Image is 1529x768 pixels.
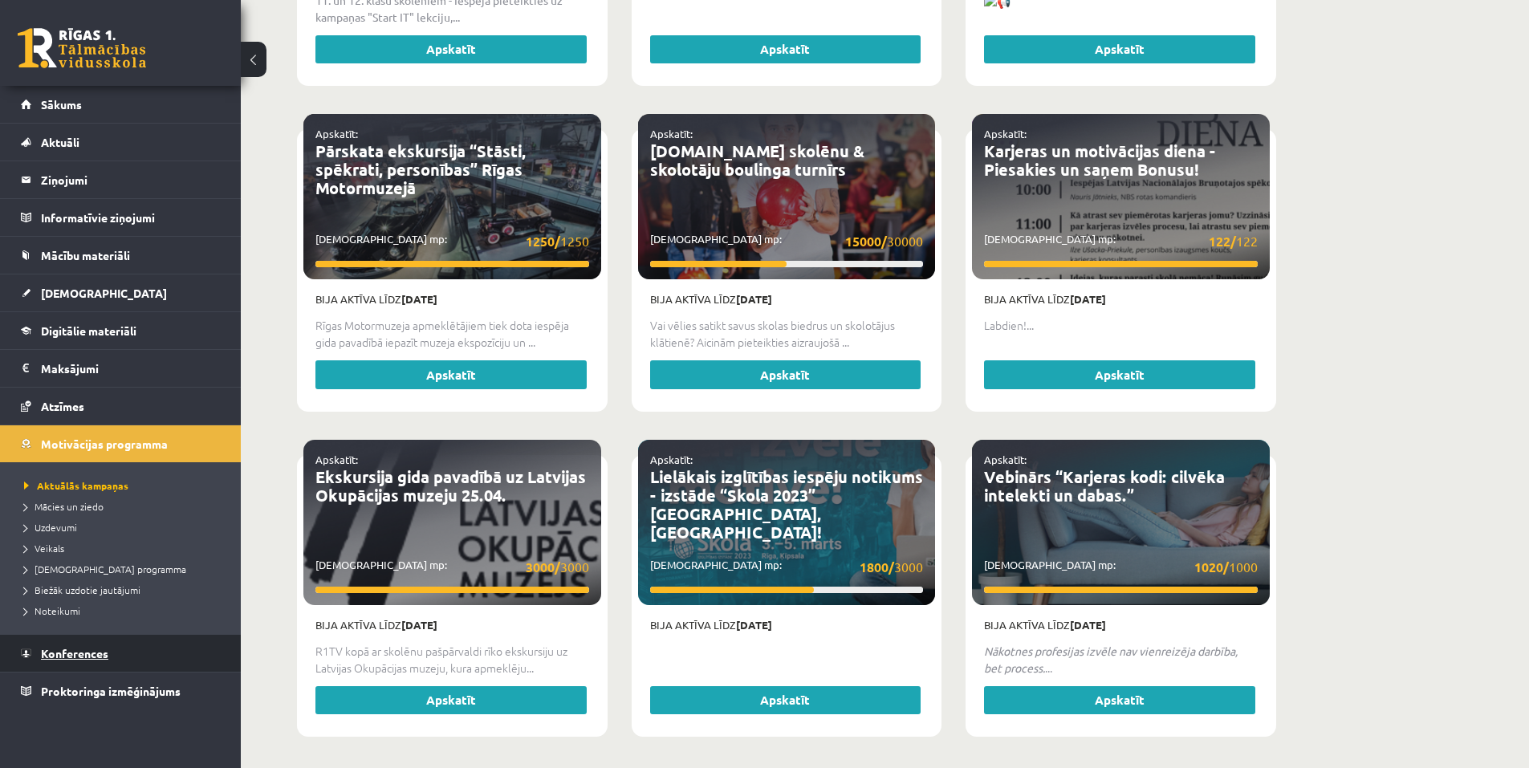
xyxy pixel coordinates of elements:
a: Apskatīt: [650,127,693,140]
a: Apskatīt [650,35,921,64]
span: Digitālie materiāli [41,323,136,338]
a: Apskatīt [315,686,587,715]
a: Apskatīt [315,360,587,389]
p: Bija aktīva līdz [984,617,1258,633]
a: Ziņojumi [21,161,221,198]
strong: 1800/ [860,559,894,575]
strong: 1250/ [526,233,560,250]
span: Sākums [41,97,82,112]
span: Veikals [24,542,64,555]
strong: [DATE] [401,618,437,632]
p: [DEMOGRAPHIC_DATA] mp: [315,231,589,251]
strong: [DATE] [736,292,772,306]
a: Karjeras un motivācijas diena - Piesakies un saņem Bonusu! [984,140,1216,180]
span: 30000 [845,231,923,251]
em: Nākotnes profesijas izvēle nav vienreizēja darbība, bet process. [984,644,1238,675]
a: Sākums [21,86,221,123]
a: Ekskursija gida pavadībā uz Latvijas Okupācijas muzeju 25.04. [315,466,586,506]
p: Bija aktīva līdz [650,291,924,307]
a: Konferences [21,635,221,672]
p: R1TV kopā ar skolēnu pašpārvaldi rīko ekskursiju uz Latvijas Okupācijas muzeju, kura apmeklēju... [315,643,589,677]
strong: 1020/ [1194,559,1229,575]
a: Noteikumi [24,603,225,618]
span: 3000 [526,557,589,577]
strong: [DATE] [1070,292,1106,306]
span: Mācību materiāli [41,248,130,262]
span: Atzīmes [41,399,84,413]
span: Aktuāli [41,135,79,149]
a: Mācību materiāli [21,237,221,274]
span: Proktoringa izmēģinājums [41,684,181,698]
p: Bija aktīva līdz [984,291,1258,307]
span: [DEMOGRAPHIC_DATA] programma [24,563,186,575]
strong: [DATE] [401,292,437,306]
span: Uzdevumi [24,521,77,534]
a: Rīgas 1. Tālmācības vidusskola [18,28,146,68]
a: Apskatīt [984,360,1255,389]
a: Proktoringa izmēģinājums [21,673,221,709]
span: 1000 [1194,557,1258,577]
a: [DEMOGRAPHIC_DATA] programma [24,562,225,576]
p: Labdien!... [984,317,1258,334]
strong: 122/ [1209,233,1236,250]
span: 122 [1209,231,1258,251]
a: Apskatīt: [984,453,1027,466]
p: Vai vēlies satikt savus skolas biedrus un skolotājus klātienē? Aicinām pieteikties aizraujošā ... [650,317,924,351]
a: Motivācijas programma [21,425,221,462]
a: Maksājumi [21,350,221,387]
a: [DEMOGRAPHIC_DATA] [21,274,221,311]
strong: [DATE] [736,618,772,632]
p: Bija aktīva līdz [650,617,924,633]
span: 1250 [526,231,589,251]
span: [DEMOGRAPHIC_DATA] [41,286,167,300]
strong: [DATE] [1070,618,1106,632]
p: [DEMOGRAPHIC_DATA] mp: [650,231,924,251]
span: Biežāk uzdotie jautājumi [24,583,140,596]
span: Aktuālās kampaņas [24,479,128,492]
a: Apskatīt: [315,127,358,140]
a: Veikals [24,541,225,555]
strong: 3000/ [526,559,560,575]
span: Noteikumi [24,604,80,617]
legend: Maksājumi [41,350,221,387]
a: Digitālie materiāli [21,312,221,349]
p: Rīgas Motormuzeja apmeklētājiem tiek dota iespēja gida pavadībā iepazīt muzeja ekspozīciju un ... [315,317,589,351]
a: Aktuālās kampaņas [24,478,225,493]
p: ... [984,643,1258,677]
a: Atzīmes [21,388,221,425]
a: Vebinārs “Karjeras kodi: cilvēka intelekti un dabas.” [984,466,1225,506]
a: Uzdevumi [24,520,225,534]
a: Apskatīt: [315,453,358,466]
a: Aktuāli [21,124,221,161]
a: Apskatīt [984,686,1255,715]
legend: Ziņojumi [41,161,221,198]
a: Biežāk uzdotie jautājumi [24,583,225,597]
a: Pārskata ekskursija “Stāsti, spēkrati, personības” Rīgas Motormuzejā [315,140,526,198]
a: Apskatīt: [984,127,1027,140]
p: [DEMOGRAPHIC_DATA] mp: [650,557,924,577]
a: Mācies un ziedo [24,499,225,514]
span: Motivācijas programma [41,437,168,451]
p: [DEMOGRAPHIC_DATA] mp: [315,557,589,577]
legend: Informatīvie ziņojumi [41,199,221,236]
p: Bija aktīva līdz [315,617,589,633]
span: Mācies un ziedo [24,500,104,513]
a: Lielākais izglītības iespēju notikums - izstāde “Skola 2023” [GEOGRAPHIC_DATA], [GEOGRAPHIC_DATA]! [650,466,923,542]
p: Bija aktīva līdz [315,291,589,307]
strong: 15000/ [845,233,887,250]
span: Konferences [41,646,108,660]
p: [DEMOGRAPHIC_DATA] mp: [984,557,1258,577]
a: Apskatīt [315,35,587,64]
a: Informatīvie ziņojumi [21,199,221,236]
p: [DEMOGRAPHIC_DATA] mp: [984,231,1258,251]
a: [DOMAIN_NAME] skolēnu & skolotāju boulinga turnīrs [650,140,864,180]
a: Apskatīt [650,360,921,389]
a: Apskatīt [650,686,921,715]
a: Apskatīt: [650,453,693,466]
span: 3000 [860,557,923,577]
a: Apskatīt [984,35,1255,64]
